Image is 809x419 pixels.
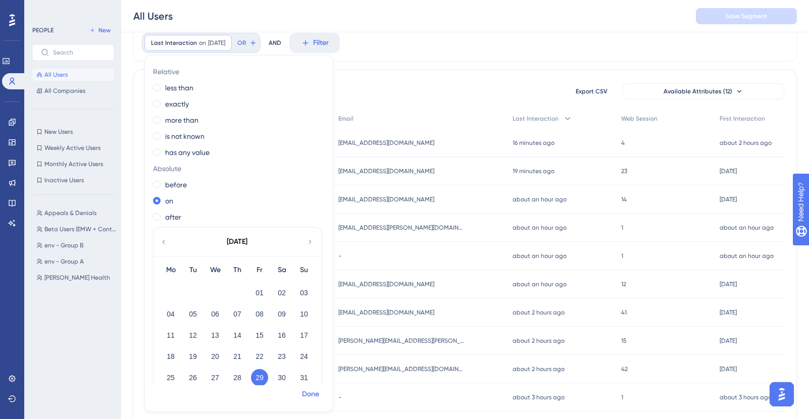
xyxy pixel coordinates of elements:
[165,211,181,223] label: after
[576,87,608,95] span: Export CSV
[720,224,774,231] time: about an hour ago
[513,139,554,146] time: 16 minutes ago
[162,369,179,386] button: 25
[207,305,224,323] button: 06
[32,239,120,251] button: env - Group B
[271,264,293,276] div: Sa
[621,224,623,232] span: 1
[44,176,84,184] span: Inactive Users
[623,83,784,99] button: Available Attributes (12)
[184,369,201,386] button: 26
[566,83,617,99] button: Export CSV
[295,305,313,323] button: 10
[208,39,225,47] span: [DATE]
[53,49,106,56] input: Search
[32,85,114,97] button: All Companies
[207,348,224,365] button: 20
[338,195,434,203] span: [EMAIL_ADDRESS][DOMAIN_NAME]
[226,264,248,276] div: Th
[162,327,179,344] button: 11
[273,327,290,344] button: 16
[248,264,271,276] div: Fr
[720,115,765,123] span: First Interaction
[621,393,623,401] span: 1
[621,252,623,260] span: 1
[289,33,340,53] button: Filter
[338,393,341,401] span: -
[513,115,559,123] span: Last Interaction
[726,12,767,20] span: Save Segment
[251,305,268,323] button: 08
[86,24,114,36] button: New
[227,236,247,248] div: [DATE]
[32,26,54,34] div: PEOPLE
[273,369,290,386] button: 30
[720,309,737,316] time: [DATE]
[199,39,206,47] span: on
[767,379,797,409] iframe: UserGuiding AI Assistant Launcher
[273,348,290,365] button: 23
[295,369,313,386] button: 31
[44,257,84,266] span: env - Group A
[165,179,187,191] label: before
[153,66,321,78] span: Relative
[338,139,434,147] span: [EMAIL_ADDRESS][DOMAIN_NAME]
[204,264,226,276] div: We
[720,168,737,175] time: [DATE]
[165,82,193,94] label: less than
[338,308,434,317] span: [EMAIL_ADDRESS][DOMAIN_NAME]
[513,281,567,288] time: about an hour ago
[207,369,224,386] button: 27
[44,71,68,79] span: All Users
[513,252,567,259] time: about an hour ago
[32,207,120,219] button: Appeals & Denials
[165,130,205,142] label: is not known
[513,168,554,175] time: 19 minutes ago
[302,388,319,400] span: Done
[44,274,110,282] span: [PERSON_NAME] Health
[720,394,772,401] time: about 3 hours ago
[621,167,627,175] span: 23
[44,144,100,152] span: Weekly Active Users
[513,309,565,316] time: about 2 hours ago
[621,139,625,147] span: 4
[621,337,627,345] span: 15
[133,9,173,23] div: All Users
[44,241,83,249] span: env - Group B
[165,195,173,207] label: on
[153,163,321,175] span: Absolute
[696,8,797,24] button: Save Segment
[32,255,120,268] button: env - Group A
[184,327,201,344] button: 12
[165,98,189,110] label: exactly
[251,348,268,365] button: 22
[720,196,737,203] time: [DATE]
[338,365,465,373] span: [PERSON_NAME][EMAIL_ADDRESS][DOMAIN_NAME]
[295,348,313,365] button: 24
[184,305,201,323] button: 05
[338,167,434,175] span: [EMAIL_ADDRESS][DOMAIN_NAME]
[273,284,290,301] button: 02
[151,39,197,47] span: Last Interaction
[621,115,658,123] span: Web Session
[32,272,120,284] button: [PERSON_NAME] Health
[184,348,201,365] button: 19
[720,139,772,146] time: about 2 hours ago
[295,327,313,344] button: 17
[621,280,626,288] span: 12
[229,305,246,323] button: 07
[664,87,732,95] span: Available Attributes (12)
[251,284,268,301] button: 01
[313,37,329,49] span: Filter
[720,252,774,259] time: about an hour ago
[44,87,85,95] span: All Companies
[293,264,315,276] div: Su
[720,281,737,288] time: [DATE]
[44,128,73,136] span: New Users
[160,264,182,276] div: Mo
[338,224,465,232] span: [EMAIL_ADDRESS][PERSON_NAME][DOMAIN_NAME]
[338,337,465,345] span: [PERSON_NAME][EMAIL_ADDRESS][PERSON_NAME][DOMAIN_NAME]
[251,369,268,386] button: 29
